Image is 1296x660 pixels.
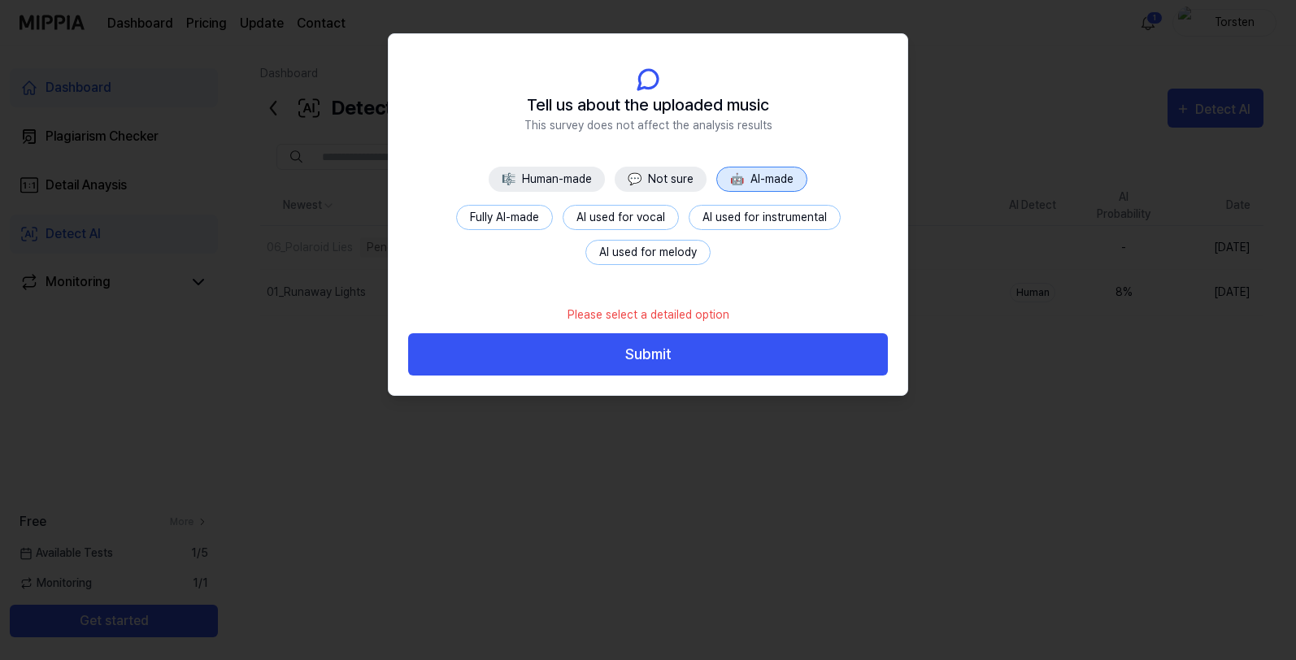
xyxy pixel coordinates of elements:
button: AI used for melody [585,240,711,265]
span: Tell us about the uploaded music [527,93,769,117]
span: 🤖 [730,172,744,185]
button: Fully AI-made [456,205,553,230]
button: 🎼Human-made [489,167,605,192]
span: This survey does not affect the analysis results [524,117,772,134]
div: Please select a detailed option [558,297,739,333]
button: AI used for vocal [563,205,679,230]
span: 💬 [628,172,641,185]
span: 🎼 [502,172,515,185]
button: 💬Not sure [615,167,707,192]
button: 🤖AI-made [716,167,807,192]
button: Submit [408,333,888,376]
button: AI used for instrumental [689,205,841,230]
